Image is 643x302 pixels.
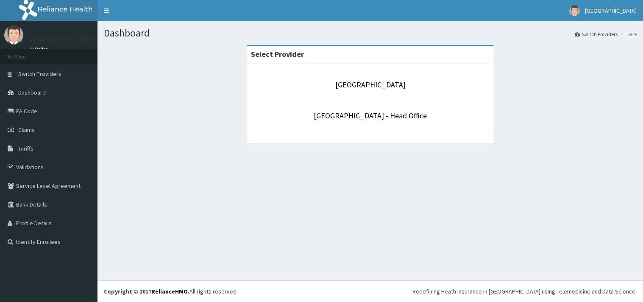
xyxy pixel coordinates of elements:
[18,89,46,96] span: Dashboard
[97,280,643,302] footer: All rights reserved.
[104,288,189,295] strong: Copyright © 2017 .
[335,80,406,89] a: [GEOGRAPHIC_DATA]
[314,111,427,120] a: [GEOGRAPHIC_DATA] - Head Office
[618,31,637,38] li: Here
[30,34,100,42] p: [GEOGRAPHIC_DATA]
[569,6,580,16] img: User Image
[585,7,637,14] span: [GEOGRAPHIC_DATA]
[18,126,35,134] span: Claims
[412,287,637,296] div: Redefining Heath Insurance in [GEOGRAPHIC_DATA] using Telemedicine and Data Science!
[575,31,618,38] a: Switch Providers
[104,28,637,39] h1: Dashboard
[30,46,50,52] a: Online
[151,288,188,295] a: RelianceHMO
[4,25,23,45] img: User Image
[18,145,33,152] span: Tariffs
[18,70,61,78] span: Switch Providers
[251,49,304,59] strong: Select Provider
